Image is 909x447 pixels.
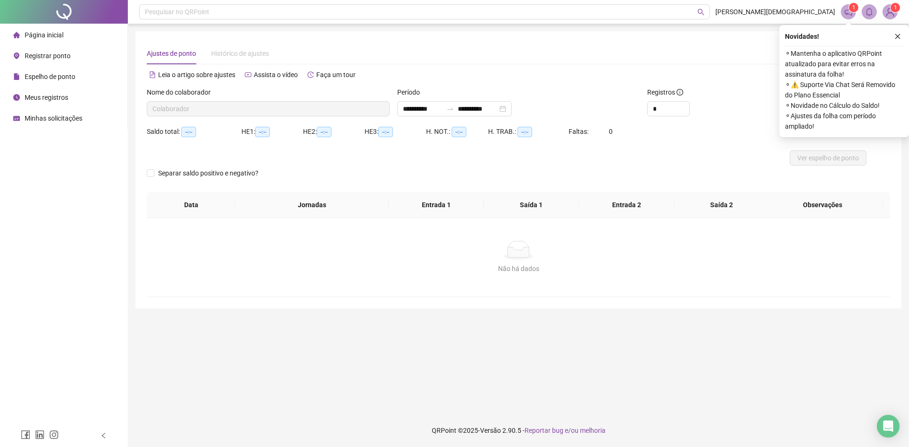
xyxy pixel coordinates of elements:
span: Registrar ponto [25,52,71,60]
span: file [13,73,20,80]
span: Página inicial [25,31,63,39]
span: notification [844,8,853,16]
span: Novidades ! [785,31,819,42]
span: Reportar bug e/ou melhoria [525,427,606,434]
label: Período [397,87,426,97]
div: H. NOT.: [426,126,488,137]
img: 81350 [883,5,897,19]
span: Leia o artigo sobre ajustes [158,71,235,79]
span: search [697,9,704,16]
span: --:-- [255,127,270,137]
span: 0 [609,128,613,135]
span: home [13,32,20,38]
span: Meus registros [25,94,68,101]
div: HE 3: [365,126,426,137]
div: HE 2: [303,126,365,137]
span: Faltas: [569,128,590,135]
label: Nome do colaborador [147,87,217,97]
sup: Atualize o seu contato no menu Meus Dados [891,3,900,12]
span: to [446,105,454,113]
span: Histórico de ajustes [211,50,269,57]
th: Saída 2 [674,192,769,218]
span: Registros [647,87,683,97]
div: Não há dados [158,263,879,274]
span: bell [865,8,873,16]
span: 1 [852,4,856,11]
span: left [100,432,107,439]
th: Jornadas [235,192,389,218]
span: Separar saldo positivo e negativo? [154,168,262,178]
th: Entrada 1 [389,192,484,218]
span: linkedin [35,430,45,439]
button: Ver espelho de ponto [790,150,866,166]
span: swap-right [446,105,454,113]
th: Entrada 2 [579,192,674,218]
span: file-text [149,71,156,78]
span: Faça um tour [316,71,356,79]
span: Observações [770,200,875,210]
span: youtube [245,71,251,78]
th: Observações [762,192,883,218]
span: --:-- [181,127,196,137]
span: Espelho de ponto [25,73,75,80]
th: Data [147,192,235,218]
span: Assista o vídeo [254,71,298,79]
span: info-circle [677,89,683,96]
footer: QRPoint © 2025 - 2.90.5 - [128,414,909,447]
span: 1 [894,4,897,11]
span: close [894,33,901,40]
span: schedule [13,115,20,122]
div: Saldo total: [147,126,241,137]
span: history [307,71,314,78]
span: ⚬ ⚠️ Suporte Via Chat Será Removido do Plano Essencial [785,79,903,100]
span: --:-- [317,127,331,137]
span: environment [13,53,20,59]
span: Versão [480,427,501,434]
span: --:-- [378,127,393,137]
sup: 1 [849,3,858,12]
div: HE 1: [241,126,303,137]
span: --:-- [517,127,532,137]
div: Open Intercom Messenger [877,415,900,438]
span: instagram [49,430,59,439]
span: ⚬ Mantenha o aplicativo QRPoint atualizado para evitar erros na assinatura da folha! [785,48,903,79]
span: [PERSON_NAME][DEMOGRAPHIC_DATA] [715,7,835,17]
span: Minhas solicitações [25,114,82,122]
span: --:-- [452,127,466,137]
th: Saída 1 [484,192,579,218]
span: facebook [21,430,30,439]
span: clock-circle [13,94,20,101]
span: ⚬ Novidade no Cálculo do Saldo! [785,100,903,111]
span: ⚬ Ajustes da folha com período ampliado! [785,111,903,131]
div: H. TRAB.: [488,126,569,137]
span: Ajustes de ponto [147,50,196,57]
